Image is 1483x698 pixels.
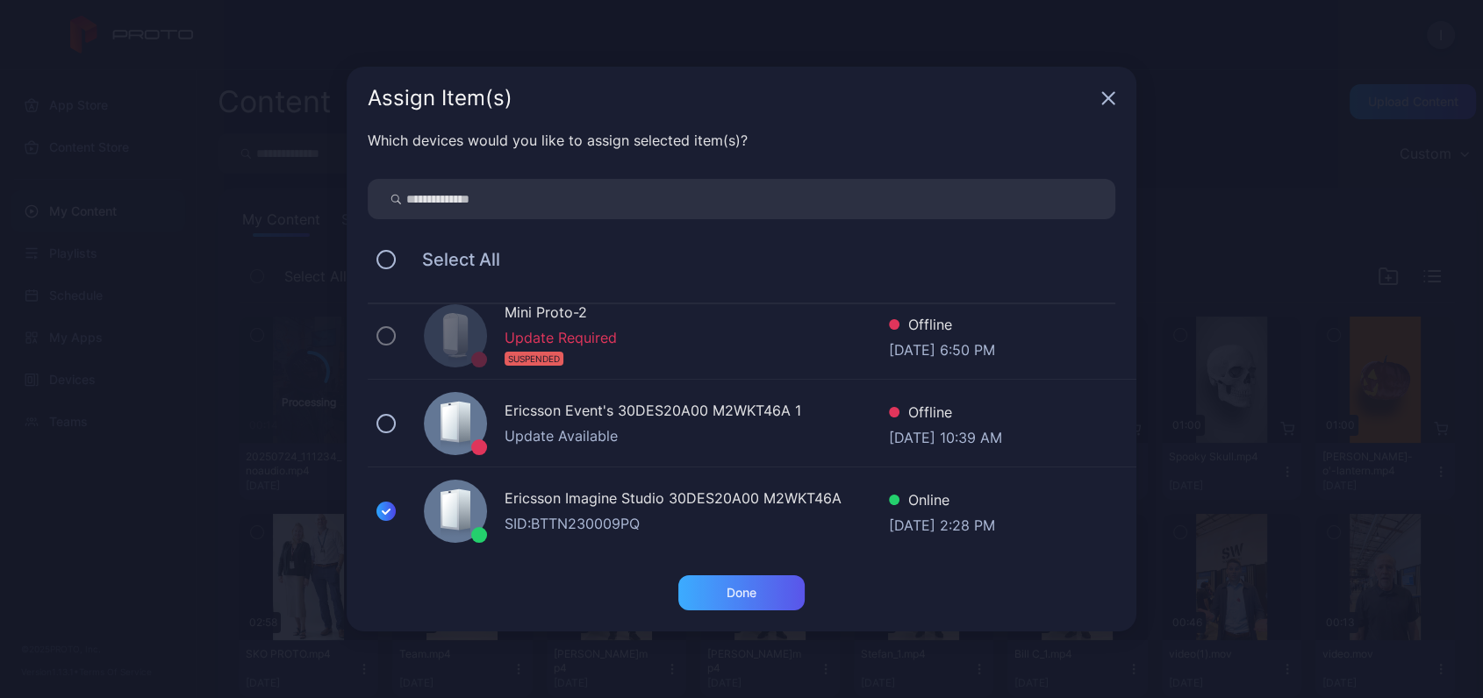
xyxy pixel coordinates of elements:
[505,400,889,425] div: Ericsson Event's 30DES20A00 M2WKT46A 1
[727,586,756,600] div: Done
[889,427,1002,445] div: [DATE] 10:39 AM
[889,314,995,339] div: Offline
[505,513,889,534] div: SID: BTTN230009PQ
[405,249,500,270] span: Select All
[889,402,1002,427] div: Offline
[505,488,889,513] div: Ericsson Imagine Studio 30DES20A00 M2WKT46A
[505,302,889,327] div: Mini Proto-2
[889,515,995,532] div: [DATE] 2:28 PM
[889,489,995,515] div: Online
[505,352,563,366] div: SUSPENDED
[678,575,805,610] button: Done
[889,339,995,357] div: [DATE] 6:50 PM
[368,130,1115,151] div: Which devices would you like to assign selected item(s)?
[505,425,889,446] div: Update Available
[368,88,1094,109] div: Assign Item(s)
[505,327,889,348] div: Update Required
